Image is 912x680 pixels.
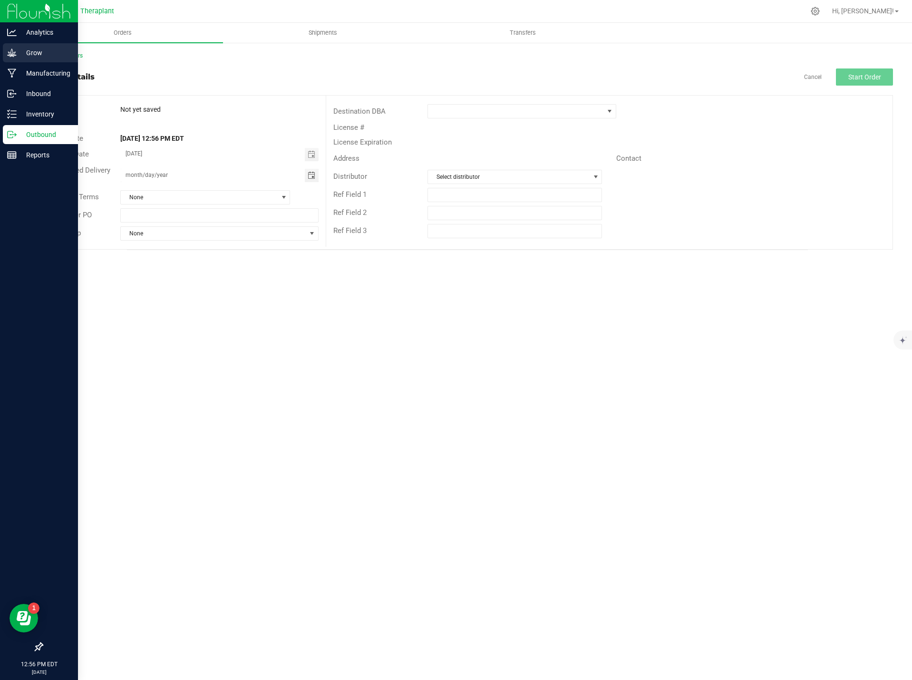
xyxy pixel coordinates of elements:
[17,68,74,79] p: Manufacturing
[616,154,641,163] span: Contact
[17,27,74,38] p: Analytics
[7,130,17,139] inline-svg: Outbound
[333,123,364,132] span: License #
[305,169,319,182] span: Toggle calendar
[121,191,278,204] span: None
[832,7,894,15] span: Hi, [PERSON_NAME]!
[333,107,386,116] span: Destination DBA
[17,88,74,99] p: Inbound
[7,68,17,78] inline-svg: Manufacturing
[49,166,110,185] span: Requested Delivery Date
[10,604,38,632] iframe: Resource center
[17,149,74,161] p: Reports
[7,109,17,119] inline-svg: Inventory
[848,73,881,81] span: Start Order
[223,23,423,43] a: Shipments
[28,602,39,614] iframe: Resource center unread badge
[428,170,590,184] span: Select distributor
[4,660,74,669] p: 12:56 PM EDT
[4,669,74,676] p: [DATE]
[121,227,306,240] span: None
[333,208,367,217] span: Ref Field 2
[17,108,74,120] p: Inventory
[7,28,17,37] inline-svg: Analytics
[7,150,17,160] inline-svg: Reports
[120,135,184,142] strong: [DATE] 12:56 PM EDT
[333,172,367,181] span: Distributor
[423,23,623,43] a: Transfers
[333,138,392,146] span: License Expiration
[497,29,549,37] span: Transfers
[23,23,223,43] a: Orders
[80,7,114,15] span: Theraplant
[809,7,821,16] div: Manage settings
[120,106,161,113] span: Not yet saved
[305,148,319,161] span: Toggle calendar
[101,29,145,37] span: Orders
[17,47,74,58] p: Grow
[7,48,17,58] inline-svg: Grow
[296,29,350,37] span: Shipments
[836,68,893,86] button: Start Order
[804,73,822,81] a: Cancel
[7,89,17,98] inline-svg: Inbound
[333,190,367,199] span: Ref Field 1
[333,154,359,163] span: Address
[333,226,367,235] span: Ref Field 3
[17,129,74,140] p: Outbound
